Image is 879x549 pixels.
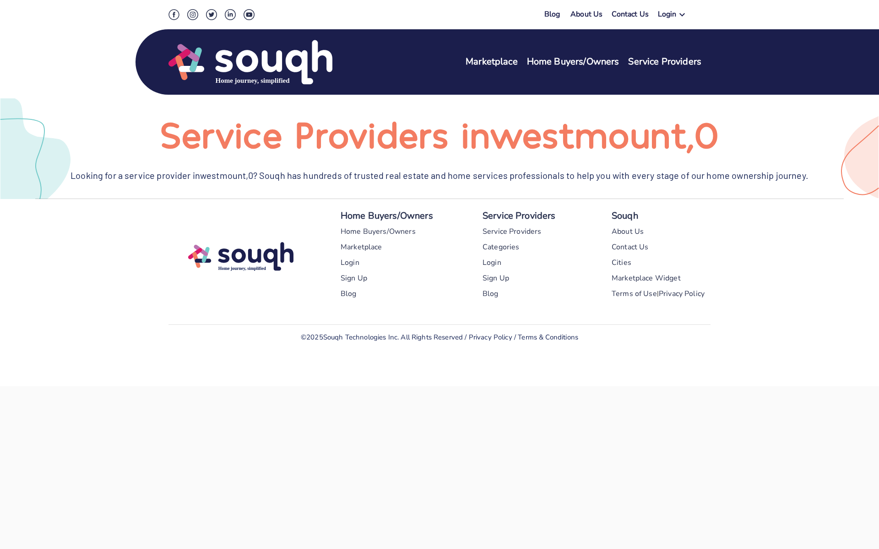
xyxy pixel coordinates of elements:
div: Service Providers [483,208,556,224]
div: Home Buyers/Owners [341,208,433,224]
a: Blog [341,286,357,301]
a: Login [483,255,501,270]
a: Service Providers [628,55,701,69]
img: Twitter Social Icon [206,9,217,20]
a: Contact Us [612,9,649,22]
a: Cities [612,255,631,270]
a: Terms & Conditions [518,333,578,342]
a: Marketplace Widget [612,270,681,286]
a: Marketplace [466,55,518,69]
a: Login [341,255,359,270]
div: Looking for a service provider in westmount , 0 ? Souqh has hundreds of trusted real estate and h... [35,169,844,182]
a: About Us [570,9,602,22]
a: Privacy Policy [469,333,512,342]
div: | [657,286,659,301]
a: Sign Up [483,270,509,286]
a: Terms of Use [612,286,657,301]
a: Home Buyers/Owners [341,224,416,239]
a: About Us [612,224,644,239]
div: Souqh [612,208,638,224]
a: Categories [483,239,520,255]
img: Souqh Logo [188,237,293,276]
img: Youtube Social Icon [244,9,255,20]
div: © 2025 Souqh Technologies Inc. All Rights Reserved / / [301,329,578,345]
a: Sign Up [341,270,367,286]
img: Souqh Logo [168,39,332,86]
img: Facebook Social Icon [168,9,179,20]
img: Instagram Social Icon [187,9,198,20]
a: Blog [483,286,499,301]
a: Blog [544,9,560,19]
div: Service Providers in westmount , 0 [35,117,844,151]
a: Service Providers [483,224,542,239]
a: Contact Us [612,239,649,255]
div: Login [658,9,677,22]
a: Marketplace [341,239,382,255]
img: LinkedIn Social Icon [225,9,236,20]
a: Home Buyers/Owners [527,55,619,69]
a: Privacy Policy [659,286,705,301]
